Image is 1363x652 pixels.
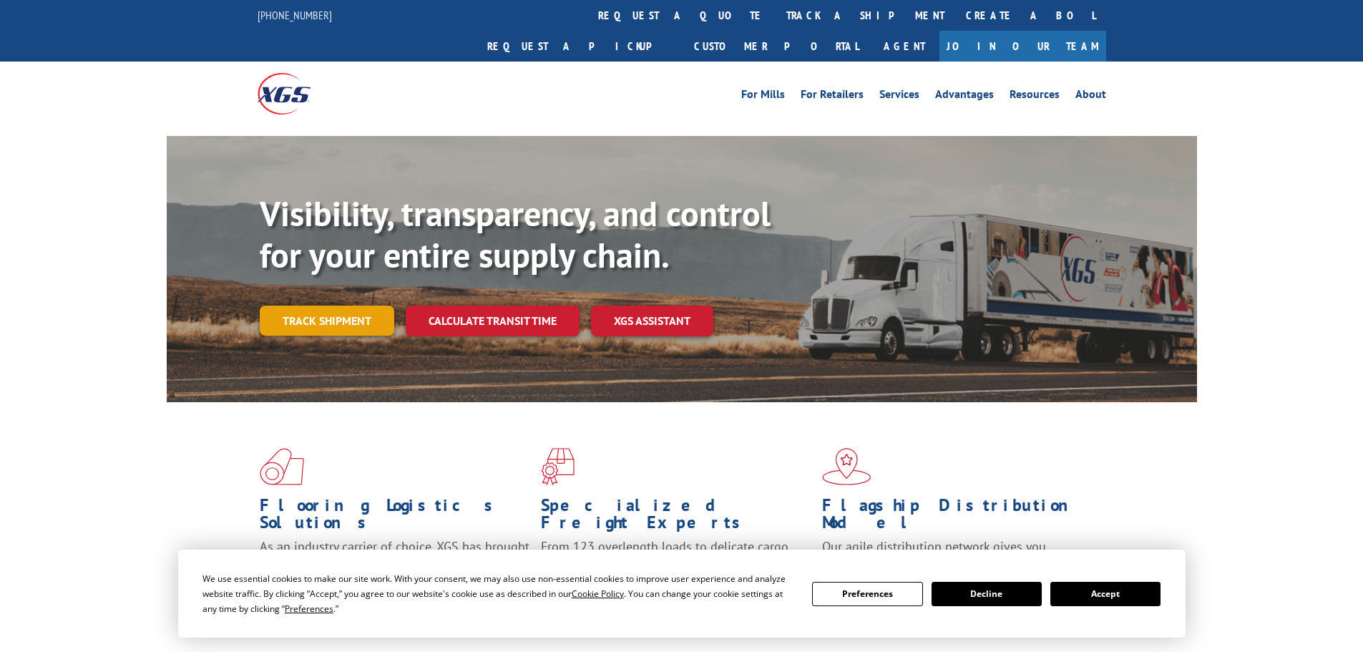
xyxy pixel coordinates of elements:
[260,191,771,277] b: Visibility, transparency, and control for your entire supply chain.
[541,448,575,485] img: xgs-icon-focused-on-flooring-red
[822,497,1093,538] h1: Flagship Distribution Model
[260,306,394,336] a: Track shipment
[285,603,333,615] span: Preferences
[541,497,811,538] h1: Specialized Freight Experts
[932,582,1042,606] button: Decline
[879,89,919,104] a: Services
[591,306,713,336] a: XGS ASSISTANT
[939,31,1106,62] a: Join Our Team
[260,538,529,589] span: As an industry carrier of choice, XGS has brought innovation and dedication to flooring logistics...
[178,550,1186,638] div: Cookie Consent Prompt
[801,89,864,104] a: For Retailers
[683,31,869,62] a: Customer Portal
[258,8,332,22] a: [PHONE_NUMBER]
[869,31,939,62] a: Agent
[406,306,580,336] a: Calculate transit time
[822,538,1085,572] span: Our agile distribution network gives you nationwide inventory management on demand.
[822,448,871,485] img: xgs-icon-flagship-distribution-model-red
[812,582,922,606] button: Preferences
[541,538,811,602] p: From 123 overlength loads to delicate cargo, our experienced staff knows the best way to move you...
[1010,89,1060,104] a: Resources
[572,588,624,600] span: Cookie Policy
[1075,89,1106,104] a: About
[935,89,994,104] a: Advantages
[1050,582,1161,606] button: Accept
[260,448,304,485] img: xgs-icon-total-supply-chain-intelligence-red
[202,571,795,616] div: We use essential cookies to make our site work. With your consent, we may also use non-essential ...
[260,497,530,538] h1: Flooring Logistics Solutions
[477,31,683,62] a: Request a pickup
[741,89,785,104] a: For Mills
